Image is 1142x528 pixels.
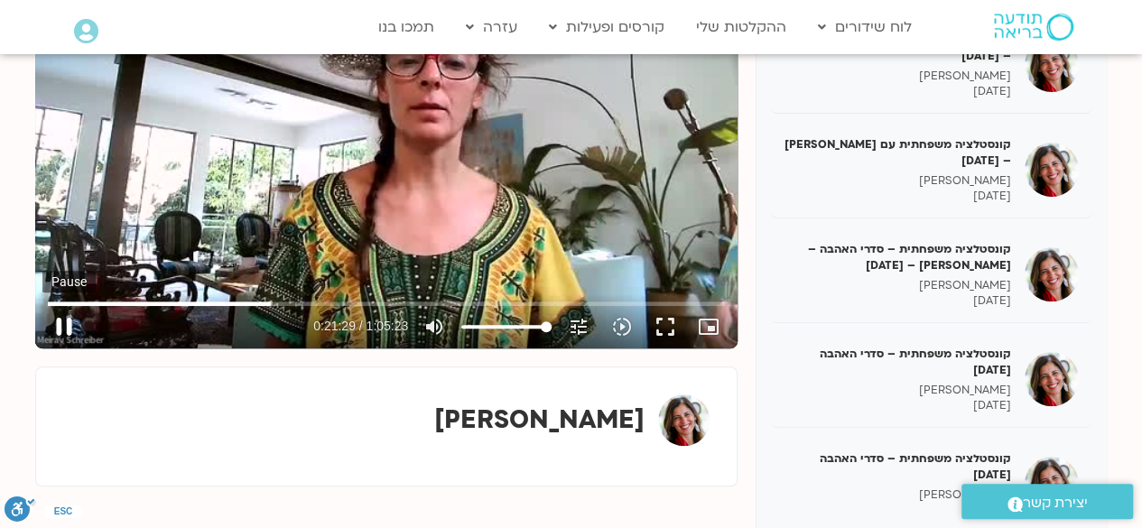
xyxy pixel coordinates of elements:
p: [DATE] [784,293,1011,309]
h5: קונסטלציה משפחתית עם [PERSON_NAME] – [DATE] [784,136,1011,169]
p: [DATE] [784,503,1011,518]
img: קונסטלציה משפחתית – מירב שרייבר – 20/05/25 [1025,38,1079,92]
img: תודעה בריאה [994,14,1073,41]
strong: [PERSON_NAME] [434,403,645,437]
a: יצירת קשר [961,484,1133,519]
img: קונסטלציה משפחתית – סדרי האהבה 1.7.25 [1025,352,1079,406]
img: קונסטלציה משפחתית עם מירב שרייבר – 27/05/25 [1025,143,1079,197]
p: [DATE] [784,398,1011,413]
img: קונסטלציה משפחתית – סדרי האהבה – מירב שרייבר – 17/06/25 [1025,247,1079,301]
a: תמכו בנו [369,10,443,44]
a: ההקלטות שלי [687,10,795,44]
p: [PERSON_NAME] [784,383,1011,398]
p: [DATE] [784,84,1011,99]
img: קונסטלציה משפחתית – סדרי האהבה 8.7.25 [1025,457,1079,511]
a: לוח שידורים [809,10,921,44]
p: [PERSON_NAME] [784,278,1011,293]
img: מירב שרייבר [658,394,710,446]
p: [PERSON_NAME] [784,69,1011,84]
p: [DATE] [784,189,1011,204]
a: עזרה [457,10,526,44]
h5: קונסטלציה משפחתית – סדרי האהבה – [PERSON_NAME] – [DATE] [784,241,1011,273]
h5: קונסטלציה משפחתית – סדרי האהבה [DATE] [784,450,1011,483]
span: יצירת קשר [1023,491,1088,515]
h5: קונסטלציה משפחתית – סדרי האהבה [DATE] [784,346,1011,378]
a: קורסים ופעילות [540,10,673,44]
p: [PERSON_NAME] [784,487,1011,503]
p: [PERSON_NAME] [784,173,1011,189]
